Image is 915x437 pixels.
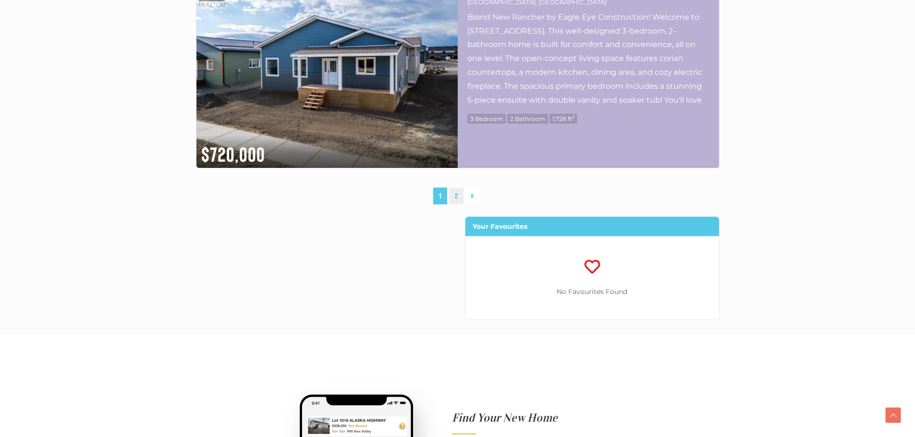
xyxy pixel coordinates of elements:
[507,114,548,124] span: 2 Bathroom
[473,222,527,231] strong: Your Favourites
[465,188,479,204] a: »
[452,412,633,424] h4: Find Your New Home
[433,188,447,204] span: 1
[572,114,574,119] sup: 2
[467,114,506,124] span: 3 Bedroom
[196,135,458,168] div: $720,000
[449,188,464,204] a: 2
[465,286,719,298] p: No Favourites Found
[467,11,709,106] p: Brand New Rancher by Eagle Eye Construction! Welcome to [STREET_ADDRESS]. This well-designed 3-be...
[549,114,577,124] span: 1,728 ft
